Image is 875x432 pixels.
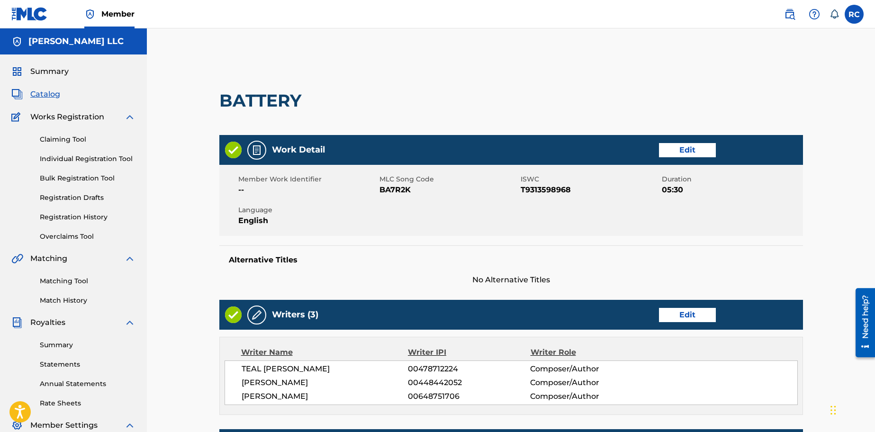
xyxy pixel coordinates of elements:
span: Composer/Author [530,363,641,375]
div: Writer Role [531,347,642,358]
div: Writer Name [241,347,408,358]
a: Statements [40,360,135,369]
iframe: Chat Widget [828,387,875,432]
img: expand [124,253,135,264]
img: expand [124,111,135,123]
span: Member Settings [30,420,98,431]
span: Catalog [30,89,60,100]
img: Works Registration [11,111,24,123]
a: Individual Registration Tool [40,154,135,164]
h2: BATTERY [219,90,306,111]
img: Writers [251,309,262,321]
h5: Work Detail [272,144,325,155]
a: Annual Statements [40,379,135,389]
iframe: Resource Center [848,284,875,360]
a: Summary [40,340,135,350]
img: search [784,9,795,20]
span: Matching [30,253,67,264]
a: Registration Drafts [40,193,135,203]
a: Edit [659,308,716,322]
img: help [809,9,820,20]
img: Valid [225,306,242,323]
a: Matching Tool [40,276,135,286]
a: Overclaims Tool [40,232,135,242]
h5: RYAN CARAVEO LLC [28,36,124,47]
span: -- [238,184,377,196]
span: BA7R2K [379,184,518,196]
img: expand [124,317,135,328]
span: T9313598968 [521,184,659,196]
div: Drag [830,396,836,424]
span: TEAL [PERSON_NAME] [242,363,408,375]
div: User Menu [845,5,864,24]
img: Summary [11,66,23,77]
span: 00648751706 [408,391,530,402]
span: Member [101,9,135,19]
h5: Alternative Titles [229,255,794,265]
img: Catalog [11,89,23,100]
span: Summary [30,66,69,77]
a: Public Search [780,5,799,24]
a: Bulk Registration Tool [40,173,135,183]
span: No Alternative Titles [219,274,803,286]
div: Help [805,5,824,24]
span: Member Work Identifier [238,174,377,184]
img: Valid [225,142,242,158]
span: English [238,215,377,226]
span: Composer/Author [530,391,641,402]
span: 00448442052 [408,377,530,388]
img: Matching [11,253,23,264]
span: MLC Song Code [379,174,518,184]
span: Duration [662,174,801,184]
img: MLC Logo [11,7,48,21]
a: CatalogCatalog [11,89,60,100]
a: Rate Sheets [40,398,135,408]
span: Royalties [30,317,65,328]
h5: Writers (3) [272,309,318,320]
span: Works Registration [30,111,104,123]
span: [PERSON_NAME] [242,377,408,388]
img: Royalties [11,317,23,328]
a: Match History [40,296,135,306]
img: Member Settings [11,420,23,431]
a: Claiming Tool [40,135,135,144]
span: 05:30 [662,184,801,196]
span: [PERSON_NAME] [242,391,408,402]
a: SummarySummary [11,66,69,77]
img: Accounts [11,36,23,47]
img: Top Rightsholder [84,9,96,20]
span: ISWC [521,174,659,184]
span: Language [238,205,377,215]
span: 00478712224 [408,363,530,375]
a: Edit [659,143,716,157]
img: Work Detail [251,144,262,156]
span: Composer/Author [530,377,641,388]
a: Registration History [40,212,135,222]
div: Notifications [830,9,839,19]
img: expand [124,420,135,431]
div: Writer IPI [408,347,531,358]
